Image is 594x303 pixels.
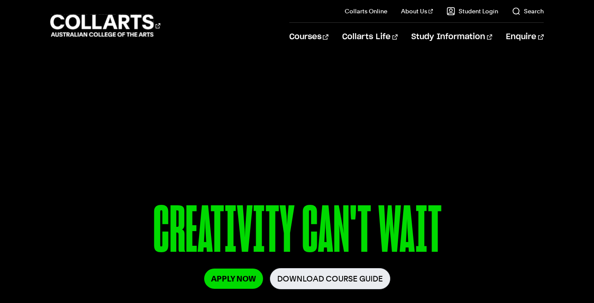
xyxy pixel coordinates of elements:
a: Student Login [447,7,498,15]
a: Download Course Guide [270,268,390,289]
a: Collarts Life [342,23,398,51]
a: Collarts Online [345,7,387,15]
a: About Us [401,7,433,15]
a: Apply Now [204,269,263,289]
a: Search [512,7,544,15]
a: Enquire [506,23,543,51]
div: Go to homepage [50,13,160,38]
p: CREATIVITY CAN'T WAIT [50,197,543,268]
a: Courses [289,23,328,51]
a: Study Information [411,23,492,51]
